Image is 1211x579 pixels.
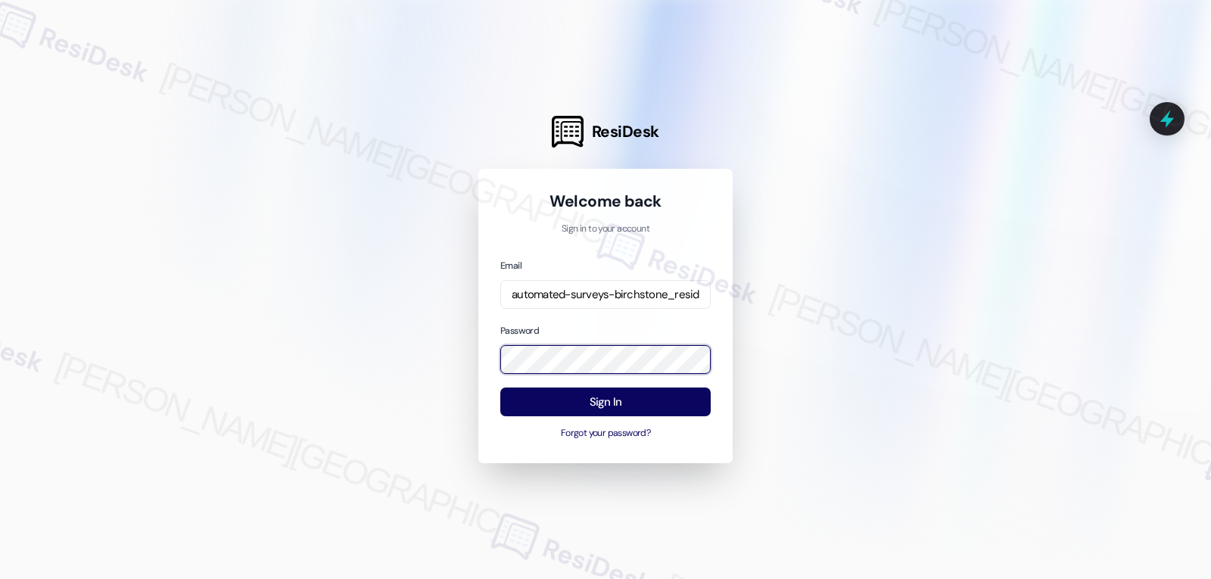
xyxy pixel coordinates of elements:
button: Sign In [500,388,711,417]
img: ResiDesk Logo [552,116,584,148]
button: Forgot your password? [500,427,711,440]
label: Email [500,260,521,272]
span: ResiDesk [592,121,659,142]
label: Password [500,325,539,337]
p: Sign in to your account [500,223,711,236]
h1: Welcome back [500,191,711,212]
input: name@example.com [500,280,711,310]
